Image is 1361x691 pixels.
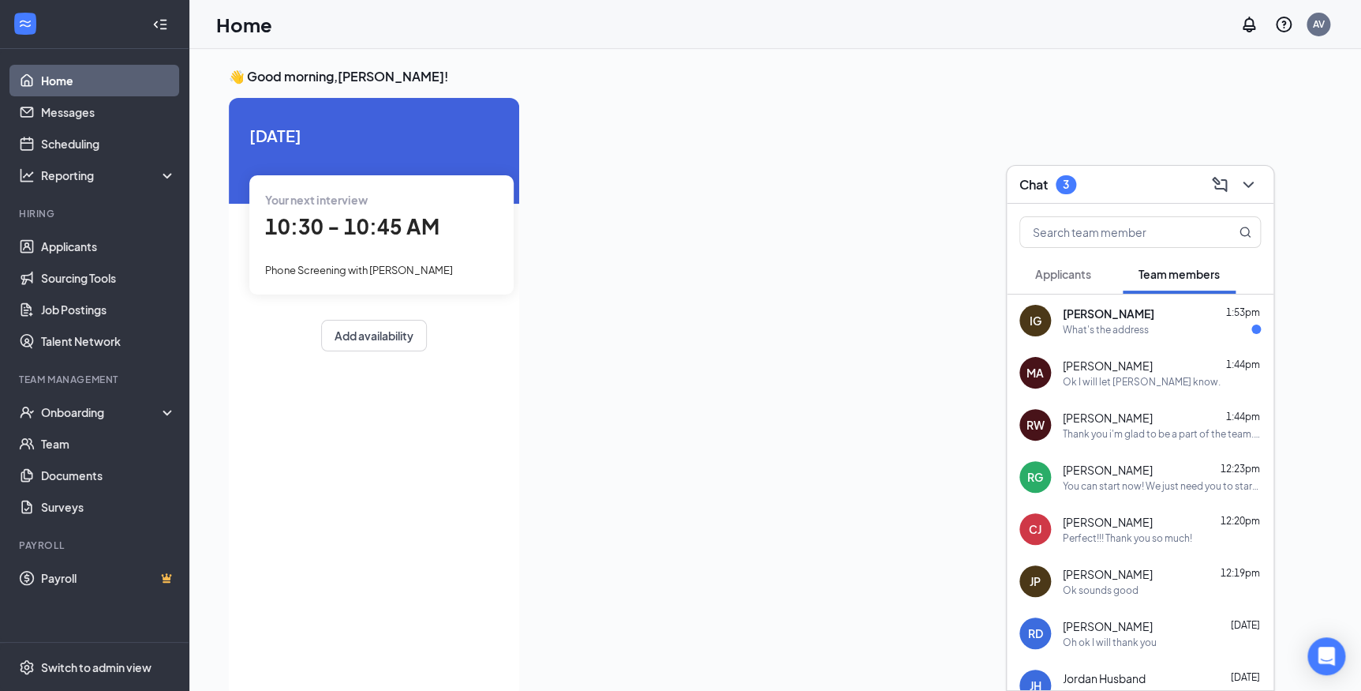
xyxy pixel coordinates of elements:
[1063,618,1153,634] span: [PERSON_NAME]
[41,491,176,523] a: Surveys
[41,659,151,675] div: Switch to admin view
[1239,15,1258,34] svg: Notifications
[1226,306,1260,318] span: 1:53pm
[1139,267,1220,281] span: Team members
[1063,427,1261,441] div: Thank you i'm glad to be a part of the team. Thank you for this opportunity.
[1239,226,1251,238] svg: MagnifyingGlass
[1226,411,1260,422] span: 1:44pm
[1026,365,1044,381] div: MA
[1221,515,1260,527] span: 12:20pm
[1028,625,1043,641] div: RD
[1063,479,1261,493] div: You can start now! We just need you to start the vaccinations [DATE] and finish the series within...
[1063,375,1221,389] div: Ok I will let [PERSON_NAME] know.
[41,262,176,294] a: Sourcing Tools
[19,659,35,675] svg: Settings
[1231,671,1260,683] span: [DATE]
[41,65,176,96] a: Home
[216,11,272,38] h1: Home
[41,404,163,420] div: Onboarding
[1063,462,1153,478] span: [PERSON_NAME]
[1030,573,1041,589] div: JP
[152,17,168,32] svg: Collapse
[41,96,176,128] a: Messages
[1239,175,1258,194] svg: ChevronDown
[19,207,173,220] div: Hiring
[17,16,33,32] svg: WorkstreamLogo
[1274,15,1293,34] svg: QuestionInfo
[19,373,173,386] div: Team Management
[1313,17,1325,31] div: AV
[19,539,173,552] div: Payroll
[1020,217,1207,247] input: Search team member
[1027,469,1043,485] div: RG
[249,123,499,148] span: [DATE]
[1236,172,1261,197] button: ChevronDown
[1029,521,1041,537] div: CJ
[41,460,176,491] a: Documents
[1030,313,1041,329] div: IG
[1307,637,1345,675] div: Open Intercom Messenger
[1063,178,1069,191] div: 3
[229,68,1322,85] h3: 👋 Good morning, [PERSON_NAME] !
[41,562,176,594] a: PayrollCrown
[1210,175,1229,194] svg: ComposeMessage
[1026,417,1045,433] div: RW
[265,264,453,276] span: Phone Screening with [PERSON_NAME]
[1035,267,1091,281] span: Applicants
[1063,566,1153,582] span: [PERSON_NAME]
[265,213,439,239] span: 10:30 - 10:45 AM
[19,404,35,420] svg: UserCheck
[1221,463,1260,475] span: 12:23pm
[1063,514,1153,530] span: [PERSON_NAME]
[1019,176,1048,193] h3: Chat
[1063,636,1157,649] div: Oh ok I will thank you
[41,231,176,262] a: Applicants
[1063,410,1153,426] span: [PERSON_NAME]
[41,128,176,160] a: Scheduling
[19,167,35,183] svg: Analysis
[1063,306,1154,321] span: [PERSON_NAME]
[1063,584,1139,597] div: Ok sounds good
[1063,670,1146,686] span: Jordan Husband
[1221,567,1260,579] span: 12:19pm
[1231,619,1260,631] span: [DATE]
[1063,531,1192,545] div: Perfect!!! Thank you so much!
[321,320,427,351] button: Add availability
[1063,323,1149,336] div: What's the address
[265,193,368,207] span: Your next interview
[1207,172,1232,197] button: ComposeMessage
[41,167,177,183] div: Reporting
[41,428,176,460] a: Team
[1063,358,1153,374] span: [PERSON_NAME]
[41,325,176,357] a: Talent Network
[1226,359,1260,370] span: 1:44pm
[41,294,176,325] a: Job Postings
